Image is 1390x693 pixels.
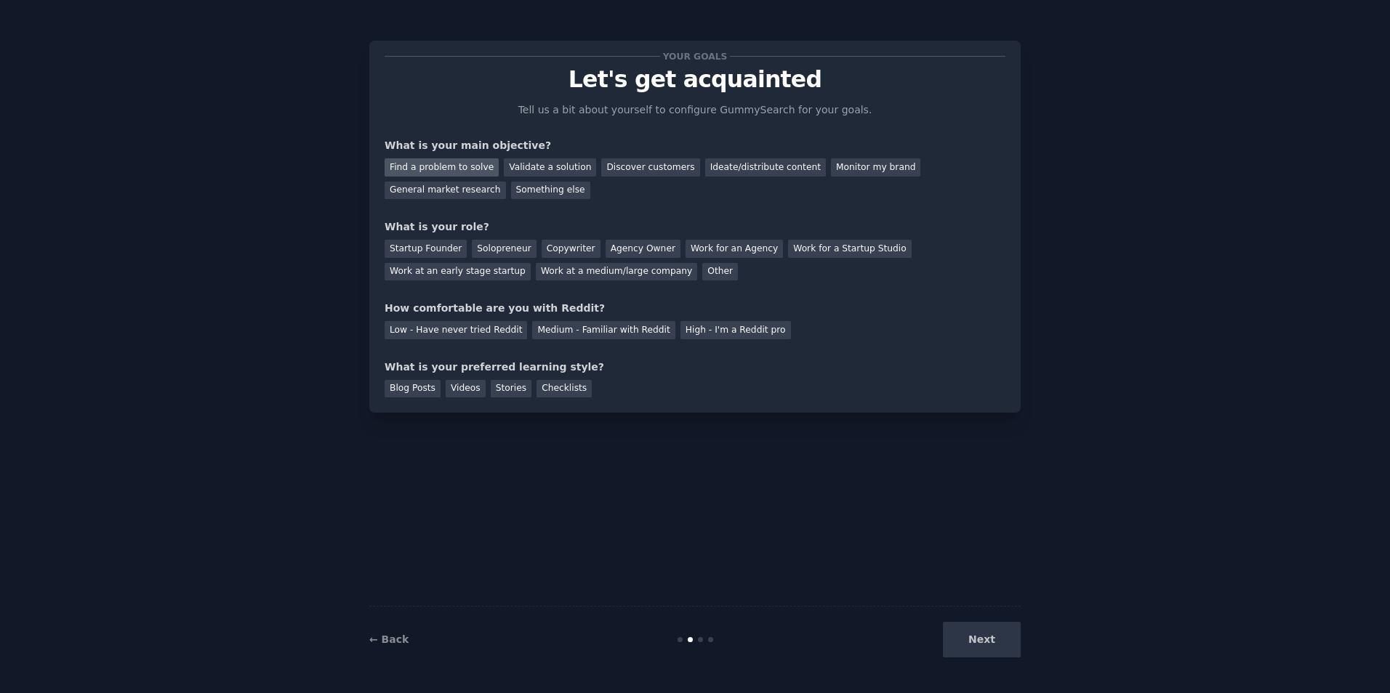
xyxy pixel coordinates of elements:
div: Checklists [537,380,592,398]
div: Medium - Familiar with Reddit [532,321,675,339]
div: Work for an Agency [686,240,783,258]
div: Work for a Startup Studio [788,240,911,258]
div: Agency Owner [606,240,680,258]
div: Discover customers [601,158,699,177]
div: General market research [385,182,506,200]
div: High - I'm a Reddit pro [680,321,791,339]
div: Validate a solution [504,158,596,177]
div: Ideate/distribute content [705,158,826,177]
div: Find a problem to solve [385,158,499,177]
a: ← Back [369,633,409,645]
div: What is your main objective? [385,138,1005,153]
div: Monitor my brand [831,158,920,177]
div: Solopreneur [472,240,536,258]
div: Copywriter [542,240,600,258]
p: Let's get acquainted [385,67,1005,92]
div: Videos [446,380,486,398]
div: Startup Founder [385,240,467,258]
div: Other [702,263,738,281]
div: What is your role? [385,219,1005,235]
p: Tell us a bit about yourself to configure GummySearch for your goals. [512,102,878,118]
div: Blog Posts [385,380,441,398]
div: How comfortable are you with Reddit? [385,301,1005,316]
div: Low - Have never tried Reddit [385,321,527,339]
div: Something else [511,182,590,200]
div: Stories [491,380,531,398]
div: Work at an early stage startup [385,263,531,281]
div: What is your preferred learning style? [385,360,1005,375]
div: Work at a medium/large company [536,263,697,281]
span: Your goals [660,49,730,64]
